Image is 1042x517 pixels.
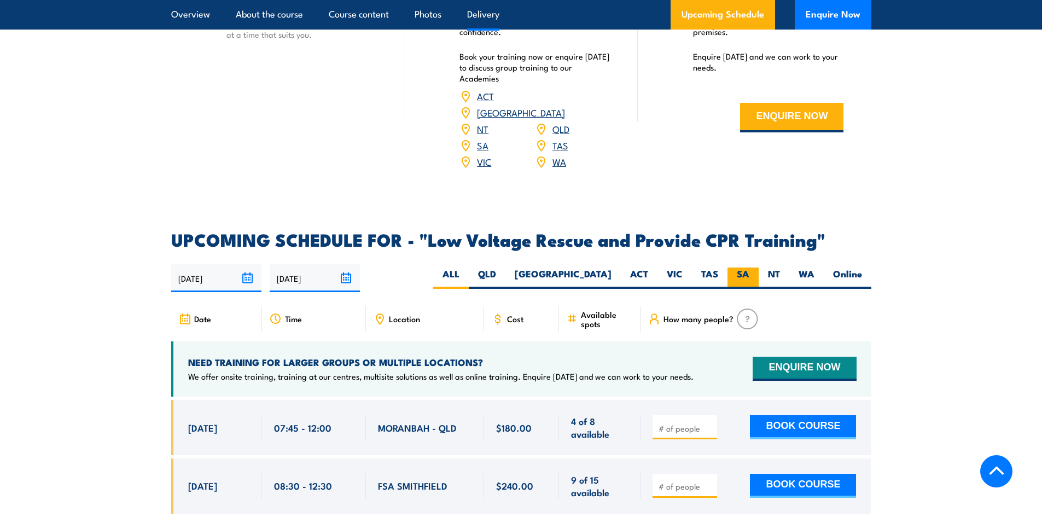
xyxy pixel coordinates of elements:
[188,479,217,492] span: [DATE]
[188,356,694,368] h4: NEED TRAINING FOR LARGER GROUPS OR MULTIPLE LOCATIONS?
[759,268,789,289] label: NT
[433,268,469,289] label: ALL
[552,122,569,135] a: QLD
[188,371,694,382] p: We offer onsite training, training at our centres, multisite solutions as well as online training...
[659,481,713,492] input: # of people
[496,479,533,492] span: $240.00
[505,268,621,289] label: [GEOGRAPHIC_DATA]
[378,421,457,434] span: MORANBAH - QLD
[477,122,488,135] a: NT
[740,103,843,132] button: ENQUIRE NOW
[621,268,657,289] label: ACT
[270,264,360,292] input: To date
[459,51,610,84] p: Book your training now or enquire [DATE] to discuss group training to our Academies
[274,421,331,434] span: 07:45 - 12:00
[692,268,727,289] label: TAS
[285,314,302,323] span: Time
[477,106,565,119] a: [GEOGRAPHIC_DATA]
[693,51,844,73] p: Enquire [DATE] and we can work to your needs.
[378,479,447,492] span: FSA SMITHFIELD
[188,421,217,434] span: [DATE]
[552,138,568,152] a: TAS
[496,421,532,434] span: $180.00
[789,268,824,289] label: WA
[274,479,332,492] span: 08:30 - 12:30
[477,138,488,152] a: SA
[750,474,856,498] button: BOOK COURSE
[469,268,505,289] label: QLD
[477,89,494,102] a: ACT
[581,310,633,328] span: Available spots
[663,314,734,323] span: How many people?
[507,314,523,323] span: Cost
[824,268,871,289] label: Online
[657,268,692,289] label: VIC
[477,155,491,168] a: VIC
[194,314,211,323] span: Date
[552,155,566,168] a: WA
[171,231,871,247] h2: UPCOMING SCHEDULE FOR - "Low Voltage Rescue and Provide CPR Training"
[171,264,261,292] input: From date
[389,314,420,323] span: Location
[571,415,628,440] span: 4 of 8 available
[753,357,856,381] button: ENQUIRE NOW
[571,473,628,499] span: 9 of 15 available
[750,415,856,439] button: BOOK COURSE
[659,423,713,434] input: # of people
[727,268,759,289] label: SA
